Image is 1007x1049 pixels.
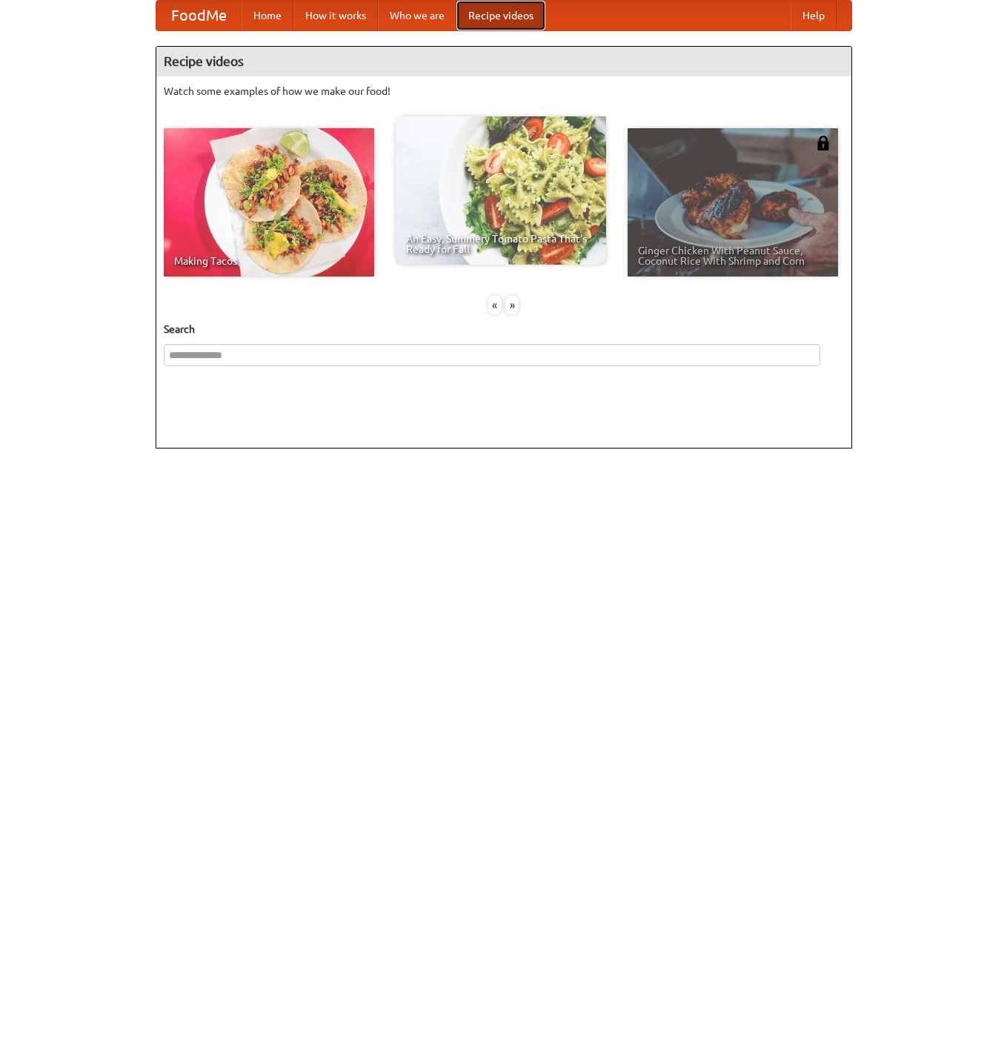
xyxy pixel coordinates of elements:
a: Recipe videos [456,1,545,30]
span: Making Tacos [174,256,364,266]
a: Making Tacos [164,128,374,277]
h5: Search [164,322,844,337]
a: Who we are [378,1,456,30]
span: An Easy, Summery Tomato Pasta That's Ready for Fall [406,234,596,254]
a: FoodMe [156,1,242,30]
h4: Recipe videos [156,47,851,76]
a: Home [242,1,293,30]
p: Watch some examples of how we make our food! [164,84,844,99]
a: Help [791,1,837,30]
a: How it works [293,1,378,30]
a: An Easy, Summery Tomato Pasta That's Ready for Fall [396,116,606,265]
img: 483408.png [816,136,831,150]
div: « [488,296,502,314]
div: » [505,296,519,314]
